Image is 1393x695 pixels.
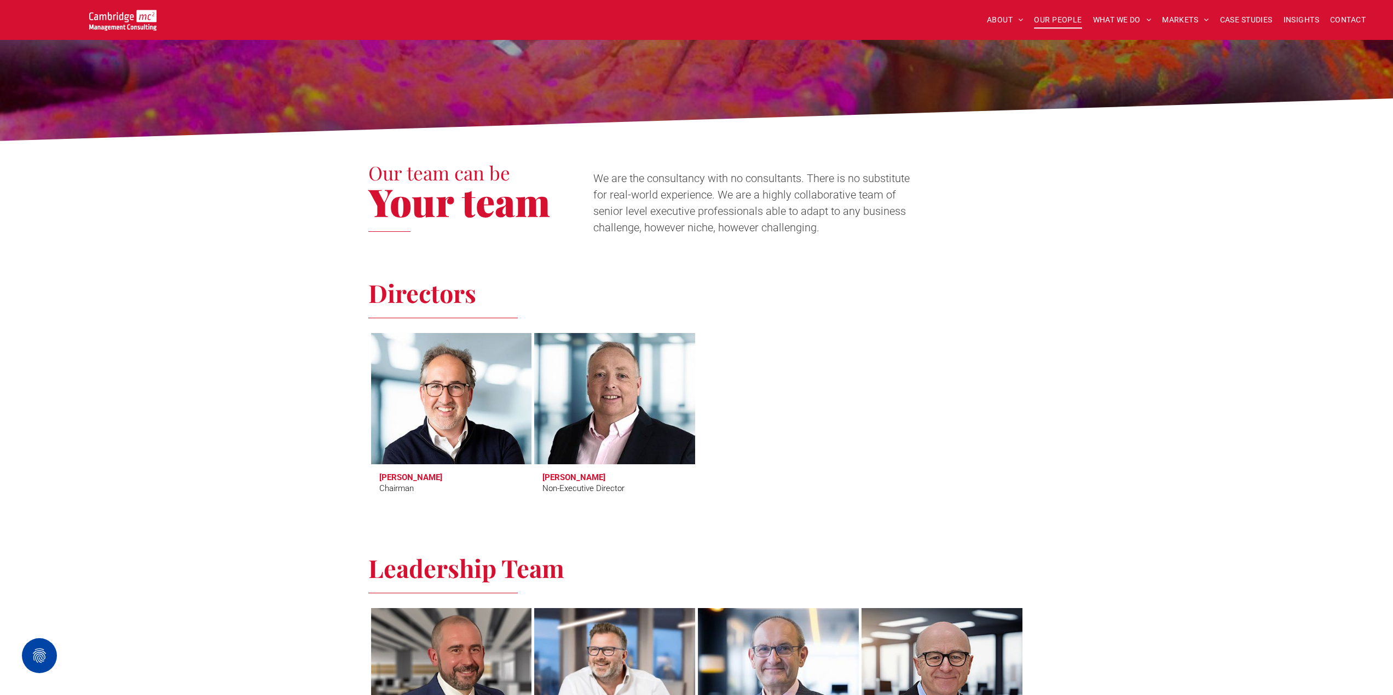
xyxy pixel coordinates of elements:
a: Tim Passingham | Chairman | Cambridge Management Consulting [371,333,532,464]
a: INSIGHTS [1278,11,1325,28]
a: MARKETS [1157,11,1214,28]
div: Chairman [379,482,414,495]
span: Leadership Team [368,551,564,584]
a: Richard Brown | Non-Executive Director | Cambridge Management Consulting [534,333,695,464]
a: Your Business Transformed | Cambridge Management Consulting [89,11,157,23]
span: We are the consultancy with no consultants. There is no substitute for real-world experience. We ... [593,172,910,234]
span: Directors [368,276,476,309]
img: Go to Homepage [89,10,157,31]
a: CASE STUDIES [1215,11,1278,28]
a: WHAT WE DO [1088,11,1157,28]
a: ABOUT [981,11,1029,28]
h3: [PERSON_NAME] [379,472,442,482]
span: Your team [368,176,550,227]
h3: [PERSON_NAME] [542,472,605,482]
a: OUR PEOPLE [1028,11,1087,28]
div: Non-Executive Director [542,482,625,495]
a: CONTACT [1325,11,1371,28]
span: Our team can be [368,160,510,185]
